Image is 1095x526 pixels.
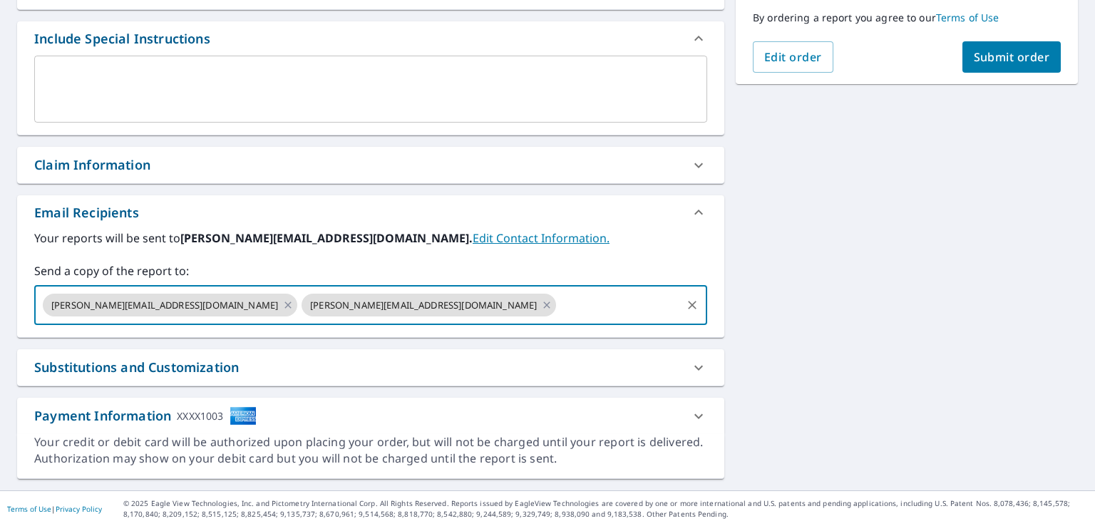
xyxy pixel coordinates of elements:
[34,434,707,467] div: Your credit or debit card will be authorized upon placing your order, but will not be charged unt...
[34,230,707,247] label: Your reports will be sent to
[753,11,1061,24] p: By ordering a report you agree to our
[17,398,724,434] div: Payment InformationXXXX1003cardImage
[17,349,724,386] div: Substitutions and Customization
[7,504,51,514] a: Terms of Use
[177,406,223,426] div: XXXX1003
[764,49,822,65] span: Edit order
[34,29,210,48] div: Include Special Instructions
[230,406,257,426] img: cardImage
[17,195,724,230] div: Email Recipients
[302,299,545,312] span: [PERSON_NAME][EMAIL_ADDRESS][DOMAIN_NAME]
[17,147,724,183] div: Claim Information
[753,41,833,73] button: Edit order
[974,49,1050,65] span: Submit order
[123,498,1088,520] p: © 2025 Eagle View Technologies, Inc. and Pictometry International Corp. All Rights Reserved. Repo...
[34,262,707,279] label: Send a copy of the report to:
[34,203,139,222] div: Email Recipients
[7,505,102,513] p: |
[34,406,257,426] div: Payment Information
[17,21,724,56] div: Include Special Instructions
[180,230,473,246] b: [PERSON_NAME][EMAIL_ADDRESS][DOMAIN_NAME].
[962,41,1061,73] button: Submit order
[56,504,102,514] a: Privacy Policy
[682,295,702,315] button: Clear
[43,299,287,312] span: [PERSON_NAME][EMAIL_ADDRESS][DOMAIN_NAME]
[936,11,999,24] a: Terms of Use
[473,230,610,246] a: EditContactInfo
[302,294,556,316] div: [PERSON_NAME][EMAIL_ADDRESS][DOMAIN_NAME]
[34,155,150,175] div: Claim Information
[34,358,239,377] div: Substitutions and Customization
[43,294,297,316] div: [PERSON_NAME][EMAIL_ADDRESS][DOMAIN_NAME]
